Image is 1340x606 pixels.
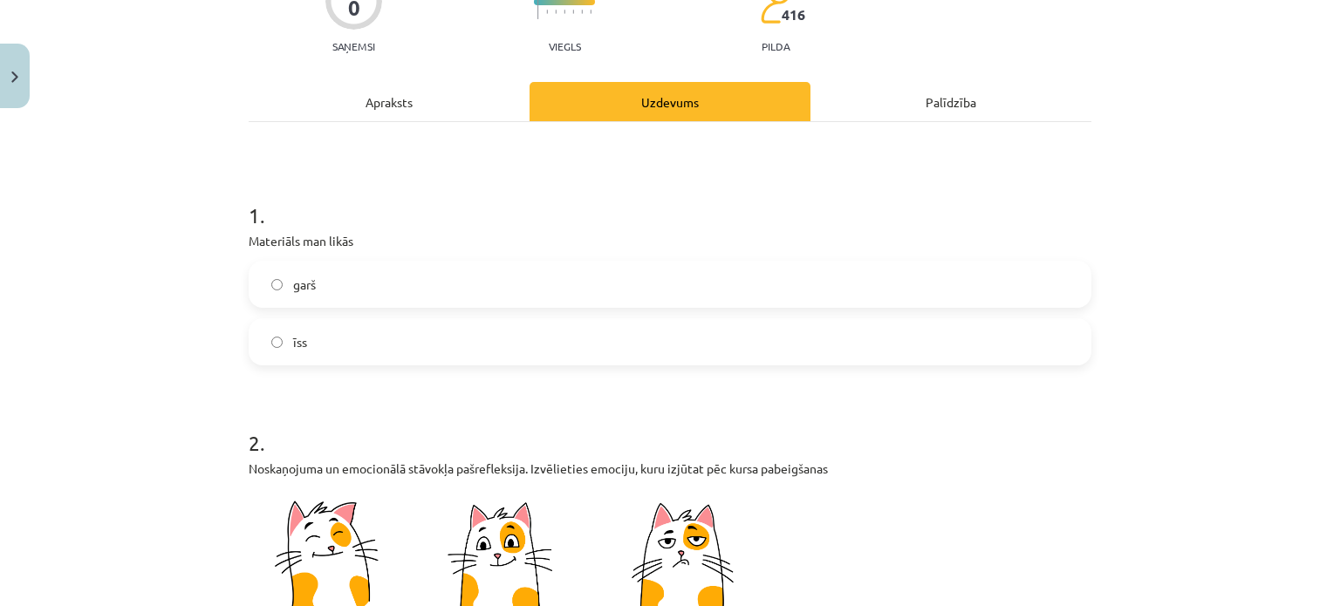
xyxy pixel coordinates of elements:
[271,279,283,290] input: garš
[782,7,805,23] span: 416
[249,232,1091,250] p: Materiāls man likās
[572,10,574,14] img: icon-short-line-57e1e144782c952c97e751825c79c345078a6d821885a25fce030b3d8c18986b.svg
[325,40,382,52] p: Saņemsi
[581,10,583,14] img: icon-short-line-57e1e144782c952c97e751825c79c345078a6d821885a25fce030b3d8c18986b.svg
[293,276,316,294] span: garš
[810,82,1091,121] div: Palīdzība
[549,40,581,52] p: Viegls
[249,400,1091,454] h1: 2 .
[530,82,810,121] div: Uzdevums
[555,10,557,14] img: icon-short-line-57e1e144782c952c97e751825c79c345078a6d821885a25fce030b3d8c18986b.svg
[249,82,530,121] div: Apraksts
[564,10,565,14] img: icon-short-line-57e1e144782c952c97e751825c79c345078a6d821885a25fce030b3d8c18986b.svg
[546,10,548,14] img: icon-short-line-57e1e144782c952c97e751825c79c345078a6d821885a25fce030b3d8c18986b.svg
[249,460,1091,478] p: Noskaņojuma un emocionālā stāvokļa pašrefleksija. Izvēlieties emociju, kuru izjūtat pēc kursa pab...
[11,71,18,83] img: icon-close-lesson-0947bae3869378f0d4975bcd49f059093ad1ed9edebbc8119c70593378902aed.svg
[590,10,591,14] img: icon-short-line-57e1e144782c952c97e751825c79c345078a6d821885a25fce030b3d8c18986b.svg
[249,173,1091,227] h1: 1 .
[293,333,307,351] span: īss
[271,337,283,348] input: īss
[762,40,790,52] p: pilda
